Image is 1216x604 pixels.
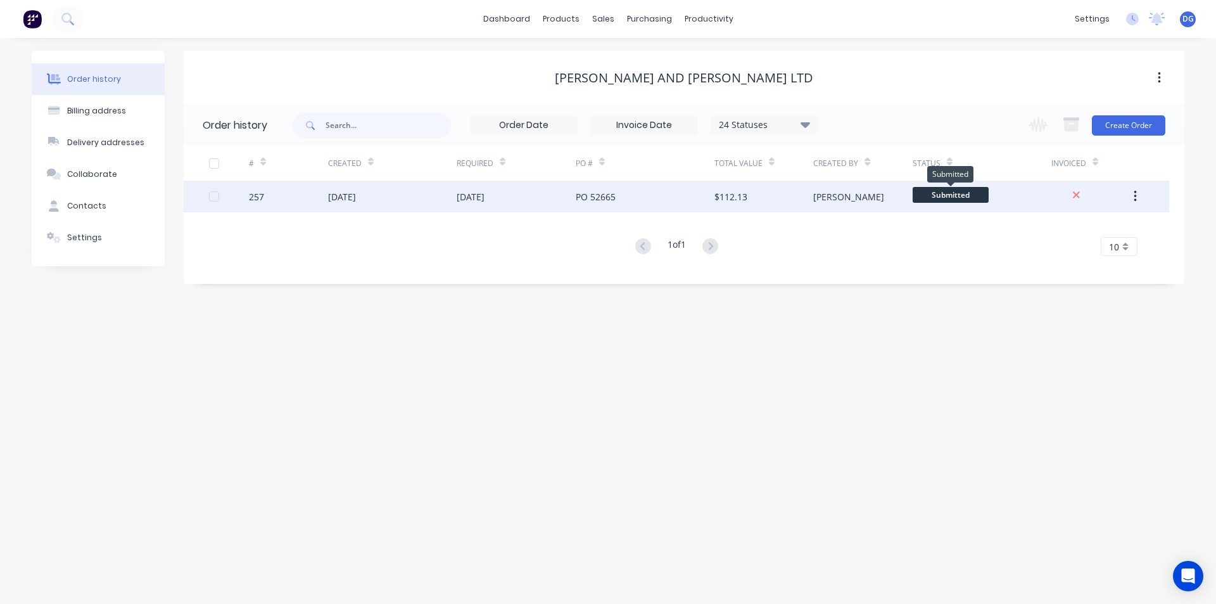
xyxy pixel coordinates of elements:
[576,146,714,181] div: PO #
[1173,561,1203,591] div: Open Intercom Messenger
[471,116,577,135] input: Order Date
[457,146,576,181] div: Required
[1051,158,1086,169] div: Invoiced
[714,158,763,169] div: Total Value
[586,10,621,29] div: sales
[711,118,818,132] div: 24 Statuses
[249,190,264,203] div: 257
[32,127,165,158] button: Delivery addresses
[32,158,165,190] button: Collaborate
[1051,146,1130,181] div: Invoiced
[328,158,362,169] div: Created
[913,187,989,203] span: Submitted
[32,222,165,254] button: Settings
[328,146,457,181] div: Created
[67,74,121,85] div: Order history
[555,70,813,86] div: [PERSON_NAME] and [PERSON_NAME] Ltd
[457,158,493,169] div: Required
[67,200,106,212] div: Contacts
[1068,10,1116,29] div: settings
[67,169,117,180] div: Collaborate
[203,118,267,133] div: Order history
[1182,13,1194,25] span: DG
[477,10,536,29] a: dashboard
[678,10,740,29] div: productivity
[913,158,940,169] div: Status
[621,10,678,29] div: purchasing
[457,190,484,203] div: [DATE]
[668,238,686,256] div: 1 of 1
[536,10,586,29] div: products
[927,166,973,183] div: Submitted
[23,10,42,29] img: Factory
[249,146,328,181] div: #
[576,190,616,203] div: PO 52665
[326,113,451,138] input: Search...
[32,190,165,222] button: Contacts
[67,137,144,148] div: Delivery addresses
[913,146,1051,181] div: Status
[67,232,102,243] div: Settings
[714,146,813,181] div: Total Value
[813,146,912,181] div: Created By
[32,63,165,95] button: Order history
[813,190,884,203] div: [PERSON_NAME]
[576,158,593,169] div: PO #
[67,105,126,117] div: Billing address
[249,158,254,169] div: #
[1092,115,1165,136] button: Create Order
[591,116,697,135] input: Invoice Date
[328,190,356,203] div: [DATE]
[1109,240,1119,254] span: 10
[714,190,747,203] div: $112.13
[32,95,165,127] button: Billing address
[813,158,858,169] div: Created By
